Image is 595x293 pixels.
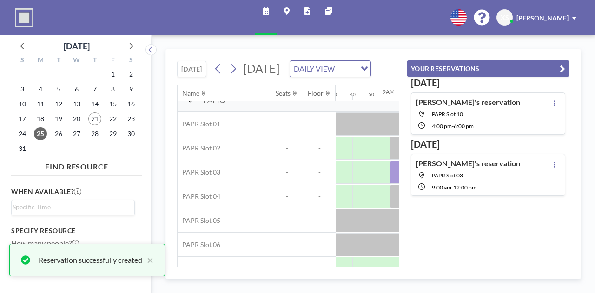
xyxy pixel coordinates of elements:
[308,89,324,98] div: Floor
[16,112,29,125] span: Sunday, August 17, 2025
[64,39,90,52] div: [DATE]
[106,98,119,111] span: Friday, August 15, 2025
[13,55,32,67] div: S
[516,14,569,22] span: [PERSON_NAME]
[416,98,520,107] h4: [PERSON_NAME]'s reservation
[15,8,33,27] img: organization-logo
[11,239,79,248] label: How many people?
[178,192,220,201] span: PAPR Slot 04
[303,192,336,201] span: -
[453,184,476,191] span: 12:00 PM
[411,77,565,89] h3: [DATE]
[34,112,47,125] span: Monday, August 18, 2025
[106,68,119,81] span: Friday, August 1, 2025
[452,123,454,130] span: -
[454,123,474,130] span: 6:00 PM
[142,254,153,266] button: close
[16,83,29,96] span: Sunday, August 3, 2025
[125,98,138,111] span: Saturday, August 16, 2025
[411,138,565,150] h3: [DATE]
[178,241,220,249] span: PAPR Slot 06
[350,91,356,98] div: 40
[104,55,122,67] div: F
[106,83,119,96] span: Friday, August 8, 2025
[70,98,83,111] span: Wednesday, August 13, 2025
[383,88,395,95] div: 9AM
[290,61,370,77] div: Search for option
[125,83,138,96] span: Saturday, August 9, 2025
[106,112,119,125] span: Friday, August 22, 2025
[177,61,206,77] button: [DATE]
[276,89,291,98] div: Seats
[243,61,280,75] span: [DATE]
[70,127,83,140] span: Wednesday, August 27, 2025
[303,265,336,273] span: -
[88,112,101,125] span: Thursday, August 21, 2025
[432,172,463,179] span: PAPR Slot 03
[68,55,86,67] div: W
[34,98,47,111] span: Monday, August 11, 2025
[432,111,463,117] span: PAPR Slot 10
[86,55,104,67] div: T
[271,265,303,273] span: -
[52,98,65,111] span: Tuesday, August 12, 2025
[88,83,101,96] span: Thursday, August 7, 2025
[303,120,336,128] span: -
[303,144,336,152] span: -
[122,55,140,67] div: S
[337,63,355,75] input: Search for option
[416,159,520,168] h4: [PERSON_NAME]'s reservation
[16,142,29,155] span: Sunday, August 31, 2025
[11,227,135,235] h3: Specify resource
[407,60,569,77] button: YOUR RESERVATIONS
[52,112,65,125] span: Tuesday, August 19, 2025
[125,112,138,125] span: Saturday, August 23, 2025
[11,158,142,171] h4: FIND RESOURCE
[106,127,119,140] span: Friday, August 29, 2025
[32,55,50,67] div: M
[271,192,303,201] span: -
[432,123,452,130] span: 4:00 PM
[34,83,47,96] span: Monday, August 4, 2025
[432,184,451,191] span: 9:00 AM
[369,91,374,98] div: 50
[178,144,220,152] span: PAPR Slot 02
[13,202,129,212] input: Search for option
[178,168,220,176] span: PAPR Slot 03
[271,216,303,225] span: -
[303,216,336,225] span: -
[39,254,142,266] div: Reservation successfully created
[88,127,101,140] span: Thursday, August 28, 2025
[52,83,65,96] span: Tuesday, August 5, 2025
[271,144,303,152] span: -
[303,241,336,249] span: -
[451,184,453,191] span: -
[271,120,303,128] span: -
[303,168,336,176] span: -
[70,112,83,125] span: Wednesday, August 20, 2025
[70,83,83,96] span: Wednesday, August 6, 2025
[182,89,199,98] div: Name
[178,120,220,128] span: PAPR Slot 01
[88,98,101,111] span: Thursday, August 14, 2025
[12,200,134,214] div: Search for option
[501,13,509,22] span: XS
[52,127,65,140] span: Tuesday, August 26, 2025
[271,241,303,249] span: -
[178,216,220,225] span: PAPR Slot 05
[16,127,29,140] span: Sunday, August 24, 2025
[292,63,337,75] span: DAILY VIEW
[125,68,138,81] span: Saturday, August 2, 2025
[271,168,303,176] span: -
[178,265,220,273] span: PAPR Slot 07
[16,98,29,111] span: Sunday, August 10, 2025
[125,127,138,140] span: Saturday, August 30, 2025
[34,127,47,140] span: Monday, August 25, 2025
[50,55,68,67] div: T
